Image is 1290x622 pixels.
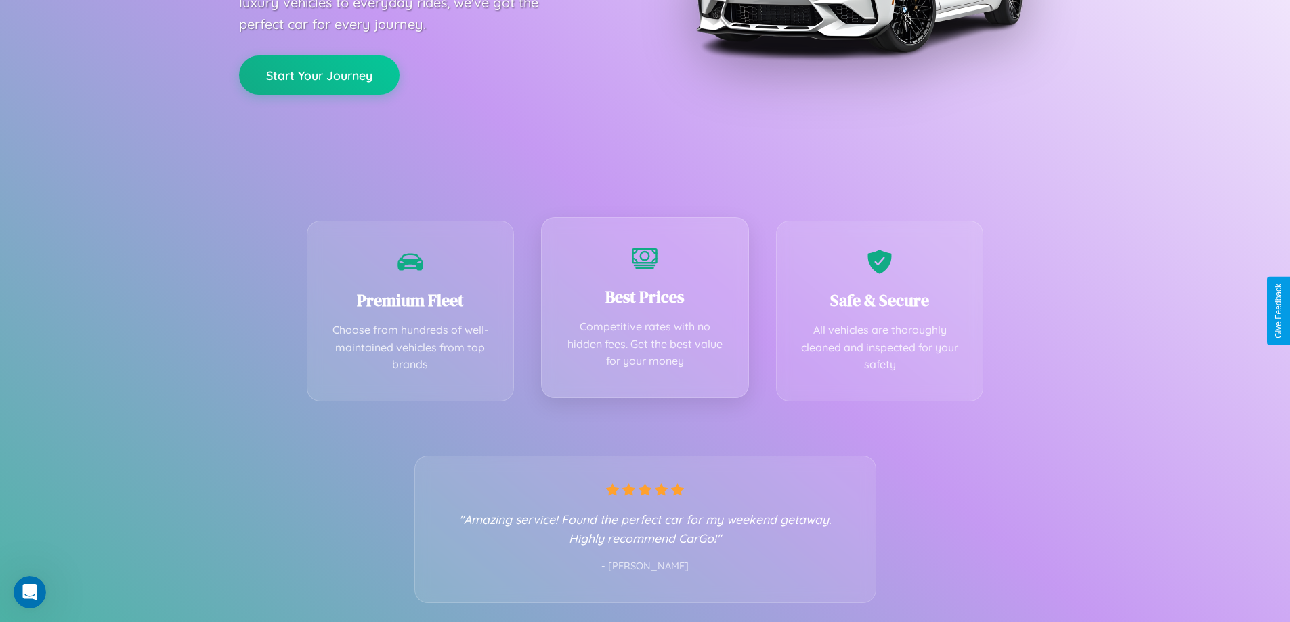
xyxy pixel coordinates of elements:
p: All vehicles are thoroughly cleaned and inspected for your safety [797,321,963,374]
p: Choose from hundreds of well-maintained vehicles from top brands [328,321,494,374]
h3: Best Prices [562,286,728,308]
p: Competitive rates with no hidden fees. Get the best value for your money [562,318,728,370]
button: Start Your Journey [239,55,400,95]
h3: Premium Fleet [328,289,494,311]
p: "Amazing service! Found the perfect car for my weekend getaway. Highly recommend CarGo!" [442,510,848,548]
h3: Safe & Secure [797,289,963,311]
iframe: Intercom live chat [14,576,46,608]
div: Give Feedback [1274,284,1283,338]
p: - [PERSON_NAME] [442,558,848,575]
